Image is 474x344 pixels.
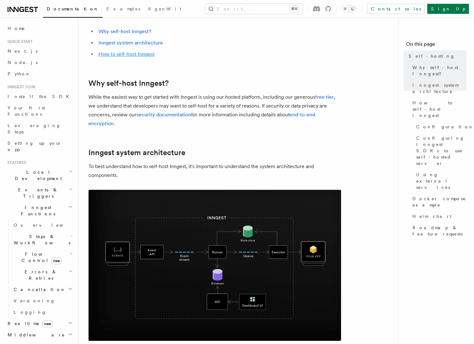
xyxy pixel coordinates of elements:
a: Configuring Inngest SDKs to use self-hosted server [414,132,466,169]
span: Events & Triggers [5,187,69,199]
a: Contact sales [367,4,425,14]
a: Inngest system architecture [88,148,185,157]
span: Configuring Inngest SDKs to use self-hosted server [416,135,466,166]
a: Helm chart [410,211,466,222]
span: How to self-host Inngest [412,100,466,119]
a: How to self-host Inngest [410,97,466,121]
span: Next.js [8,49,38,54]
span: Configuration [416,124,474,130]
span: Cancellation [11,286,66,293]
p: To best understand how to self-host Inngest, it's important to understand the system architecture... [88,162,341,180]
span: Flow Control [11,251,69,264]
span: Self-hosting [409,53,455,59]
a: Configuration [414,121,466,132]
button: Local Development [5,166,74,184]
span: Logging [14,310,46,315]
span: Examples [106,6,140,11]
a: security documentation [136,112,191,118]
span: Python [8,71,31,76]
a: Logging [11,306,74,318]
span: Steps & Workflows [11,233,70,246]
button: Events & Triggers [5,184,74,202]
a: AgentKit [144,2,185,17]
a: Documentation [43,2,103,18]
button: Flow Controlnew [11,248,74,266]
a: Overview [11,219,74,231]
span: AgentKit [148,6,181,11]
a: Self-hosting [406,50,466,62]
span: Home [8,25,25,32]
a: Roadmap & feature requests [410,222,466,240]
a: Inngest system architecture [410,79,466,97]
a: Your first Functions [5,102,74,120]
span: Features [5,160,26,165]
a: Leveraging Steps [5,120,74,137]
button: Search...⌘K [205,4,303,14]
a: Home [5,23,74,34]
kbd: ⌘K [290,6,299,12]
span: Local Development [5,169,69,182]
span: Why self-host Inngest? [412,64,466,77]
span: new [42,320,53,327]
span: Quick start [5,39,33,44]
a: free tier [315,94,334,100]
a: How to self-host Inngest [99,51,155,57]
button: Cancellation [11,284,74,295]
a: Why self-host Inngest? [410,62,466,79]
span: Using external services [416,172,466,190]
a: Sign Up [427,4,469,14]
a: Using external services [414,169,466,193]
a: Examples [103,2,144,17]
span: Install the SDK [8,94,73,99]
a: Docker compose example [410,193,466,211]
a: Next.js [5,45,74,57]
button: Inngest Functions [5,202,74,219]
span: Documentation [47,6,99,11]
span: Inngest tour [5,85,35,90]
img: Inngest system architecture diagram [88,190,341,341]
a: Node.js [5,57,74,68]
p: While the easiest way to get started with Inngest is using our hosted platform, including our gen... [88,93,341,128]
h4: On this page [406,40,466,50]
span: Leveraging Steps [8,123,61,134]
a: Setting up your app [5,137,74,155]
span: Middleware [5,332,65,338]
span: Your first Functions [8,105,45,117]
span: Versioning [14,298,55,303]
span: Realtime [5,320,53,327]
span: Node.js [8,60,38,65]
span: Inngest Functions [5,204,68,217]
a: Install the SDK [5,91,74,102]
button: Realtimenew [5,318,74,329]
span: Roadmap & feature requests [412,224,466,237]
span: Setting up your app [8,141,62,152]
button: Errors & Retries [11,266,74,284]
a: Inngest system architecture [99,40,163,46]
span: Helm chart [412,213,452,219]
span: Overview [14,223,79,228]
span: new [51,257,62,264]
a: Versioning [11,295,74,306]
a: Why self-host Inngest? [99,28,151,34]
span: Docker compose example [412,195,466,208]
span: Inngest system architecture [412,82,466,95]
span: Errors & Retries [11,269,69,281]
button: Toggle dark mode [341,5,357,13]
a: Python [5,68,74,79]
a: Why self-host Inngest? [88,79,169,88]
div: Inngest Functions [5,219,74,318]
button: Steps & Workflows [11,231,74,248]
button: Middleware [5,329,74,341]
